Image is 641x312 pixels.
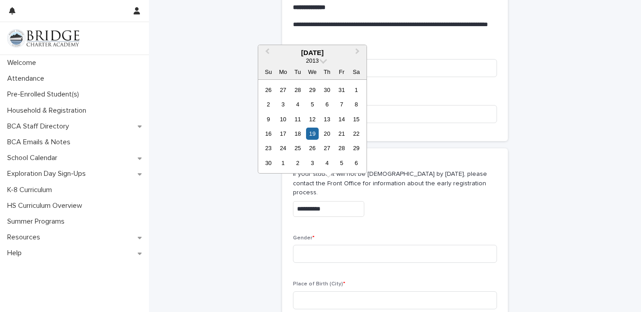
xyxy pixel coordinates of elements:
div: Mo [277,66,289,78]
div: Fr [335,66,348,78]
div: Choose Saturday, June 8th, 2013 [350,98,362,110]
p: Welcome [4,59,43,67]
p: Help [4,249,29,257]
div: Choose Thursday, June 13th, 2013 [321,113,333,125]
div: Th [321,66,333,78]
div: Choose Tuesday, June 11th, 2013 [292,113,304,125]
div: Choose Saturday, June 29th, 2013 [350,142,362,154]
p: Attendance [4,74,51,83]
div: Choose Monday, July 1st, 2013 [277,157,289,169]
span: Place of Birth (City) [293,281,345,287]
div: Choose Sunday, June 30th, 2013 [262,157,274,169]
p: Pre-Enrolled Student(s) [4,90,86,99]
div: Choose Wednesday, June 5th, 2013 [306,98,318,110]
div: Choose Tuesday, July 2nd, 2013 [292,157,304,169]
div: Choose Wednesday, July 3rd, 2013 [306,157,318,169]
p: If your student will not be [DEMOGRAPHIC_DATA] by [DATE], please contact the Front Office for inf... [293,170,497,197]
span: 2013 [306,57,319,64]
div: Choose Tuesday, May 28th, 2013 [292,84,304,96]
div: Su [262,66,274,78]
div: [DATE] [258,49,367,57]
div: Choose Sunday, June 23rd, 2013 [262,142,274,154]
p: BCA Staff Directory [4,122,76,131]
div: Choose Friday, June 21st, 2013 [335,128,348,140]
div: Choose Friday, June 28th, 2013 [335,142,348,154]
div: Choose Tuesday, June 25th, 2013 [292,142,304,154]
div: Choose Thursday, June 20th, 2013 [321,128,333,140]
p: School Calendar [4,154,65,162]
div: Choose Saturday, June 15th, 2013 [350,113,362,125]
div: Choose Wednesday, June 12th, 2013 [306,113,318,125]
div: Tu [292,66,304,78]
button: Previous Month [259,46,274,60]
div: Choose Wednesday, May 29th, 2013 [306,84,318,96]
p: Exploration Day Sign-Ups [4,170,93,178]
div: Choose Friday, June 7th, 2013 [335,98,348,110]
p: BCA Emails & Notes [4,138,78,147]
div: We [306,66,318,78]
p: K-8 Curriculum [4,186,59,194]
div: Choose Monday, June 10th, 2013 [277,113,289,125]
div: Choose Sunday, June 16th, 2013 [262,128,274,140]
p: Household & Registration [4,106,93,115]
div: Choose Saturday, June 1st, 2013 [350,84,362,96]
div: Choose Thursday, May 30th, 2013 [321,84,333,96]
div: Choose Thursday, July 4th, 2013 [321,157,333,169]
div: Choose Sunday, June 9th, 2013 [262,113,274,125]
div: Choose Saturday, July 6th, 2013 [350,157,362,169]
div: Sa [350,66,362,78]
img: V1C1m3IdTEidaUdm9Hs0 [7,29,79,47]
div: Choose Saturday, June 22nd, 2013 [350,128,362,140]
div: month 2013-06 [261,83,363,170]
div: Choose Friday, July 5th, 2013 [335,157,348,169]
div: Choose Sunday, May 26th, 2013 [262,84,274,96]
div: Choose Friday, June 14th, 2013 [335,113,348,125]
p: Resources [4,233,47,242]
div: Choose Wednesday, June 26th, 2013 [306,142,318,154]
span: Gender [293,235,315,241]
div: Choose Sunday, June 2nd, 2013 [262,98,274,110]
div: Choose Thursday, June 27th, 2013 [321,142,333,154]
div: Choose Friday, May 31st, 2013 [335,84,348,96]
p: HS Curriculum Overview [4,202,89,210]
p: Summer Programs [4,217,72,226]
div: Choose Tuesday, June 18th, 2013 [292,128,304,140]
button: Next Month [351,46,366,60]
div: Choose Monday, June 3rd, 2013 [277,98,289,110]
div: Choose Tuesday, June 4th, 2013 [292,98,304,110]
div: Choose Monday, June 17th, 2013 [277,128,289,140]
div: Choose Monday, May 27th, 2013 [277,84,289,96]
div: Choose Wednesday, June 19th, 2013 [306,128,318,140]
div: Choose Monday, June 24th, 2013 [277,142,289,154]
div: Choose Thursday, June 6th, 2013 [321,98,333,110]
